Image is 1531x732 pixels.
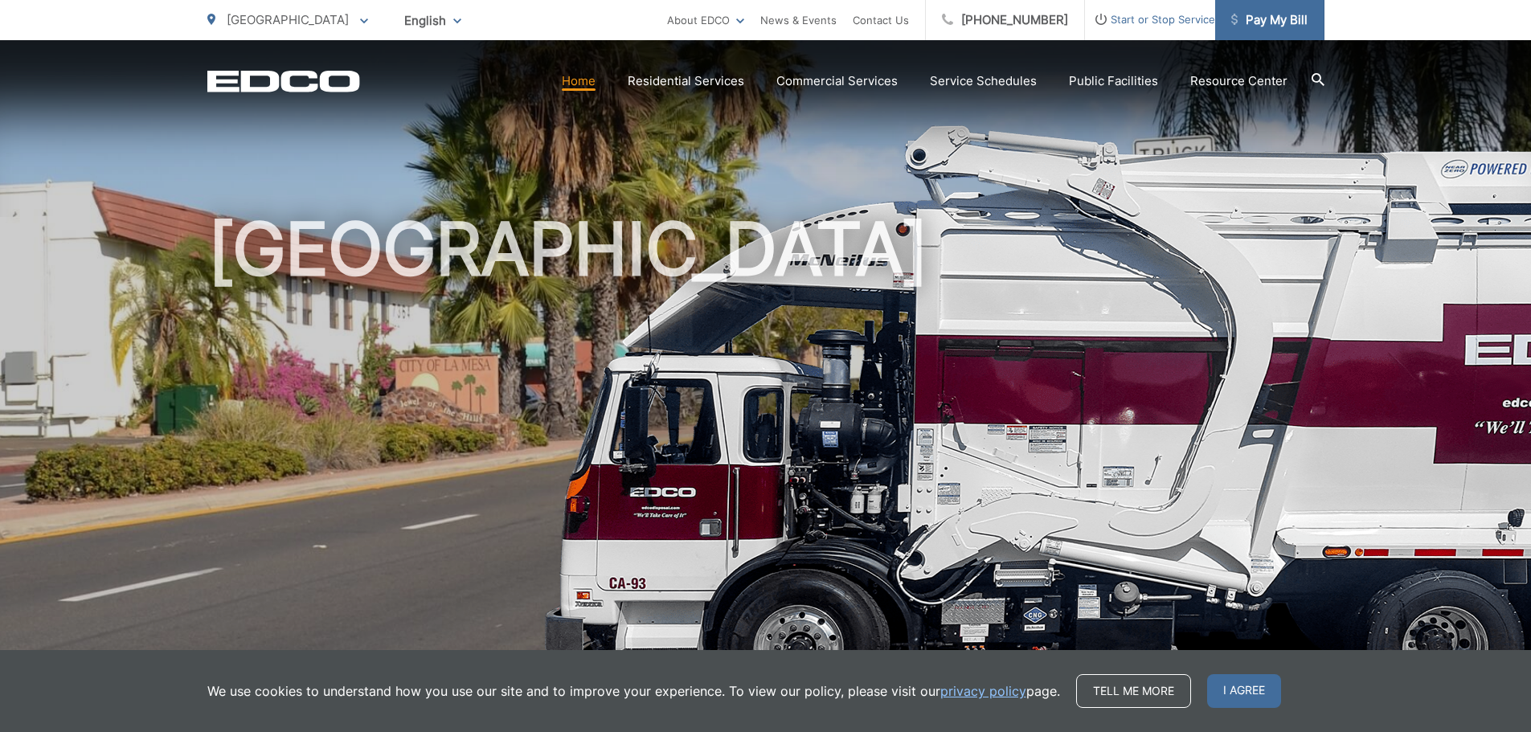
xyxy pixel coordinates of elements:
span: [GEOGRAPHIC_DATA] [227,12,349,27]
a: Residential Services [628,72,744,91]
span: I agree [1207,674,1281,708]
a: About EDCO [667,10,744,30]
a: Tell me more [1076,674,1191,708]
span: English [392,6,473,35]
p: We use cookies to understand how you use our site and to improve your experience. To view our pol... [207,681,1060,701]
a: EDCD logo. Return to the homepage. [207,70,360,92]
a: Commercial Services [776,72,898,91]
span: Pay My Bill [1231,10,1308,30]
a: Contact Us [853,10,909,30]
a: Resource Center [1190,72,1287,91]
a: Public Facilities [1069,72,1158,91]
h1: [GEOGRAPHIC_DATA] [207,209,1324,718]
a: News & Events [760,10,837,30]
a: privacy policy [940,681,1026,701]
a: Home [562,72,596,91]
a: Service Schedules [930,72,1037,91]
